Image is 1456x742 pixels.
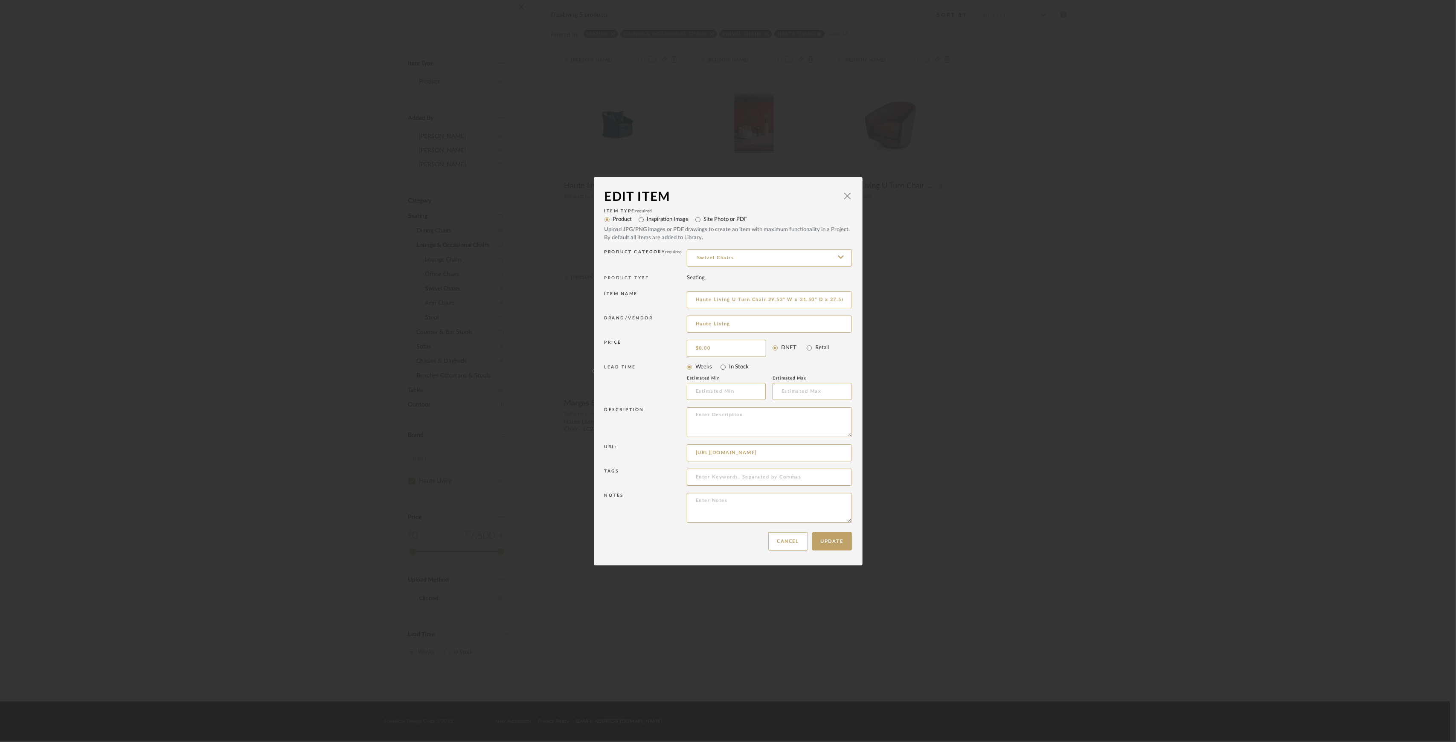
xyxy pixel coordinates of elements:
[687,444,852,461] input: Enter URL
[704,215,747,224] label: Site Photo or PDF
[613,215,632,224] label: Product
[604,226,852,242] div: Upload JPG/PNG images or PDF drawings to create an item with maximum functionality in a Project. ...
[604,291,687,309] div: Item name
[687,291,852,308] input: Enter Name
[839,188,856,205] button: Close
[687,383,766,400] input: Estimated Min
[687,361,852,373] mat-radio-group: Select item type
[687,274,705,282] div: Seating
[773,376,832,381] div: Estimated Max
[604,188,839,206] div: Edit Item
[773,383,852,400] input: Estimated Max
[687,340,766,357] input: Enter DNET Price
[604,340,687,354] div: Price
[666,250,682,254] span: required
[647,215,689,224] label: Inspiration Image
[604,249,687,267] div: Product Category
[773,342,852,354] mat-radio-group: Select price type
[687,469,852,486] input: Enter Keywords, Separated by Commas
[687,316,852,333] input: Unknown
[812,532,852,551] button: Update
[635,209,652,213] span: required
[695,363,712,371] label: Weeks
[604,272,687,285] div: PRODUCT TYPE
[604,469,687,486] div: Tags
[604,209,852,214] div: Item Type
[729,363,749,371] label: In Stock
[604,444,687,462] div: Url:
[604,407,687,438] div: Description
[687,249,852,267] input: Type a category to search and select
[604,316,687,333] div: Brand/Vendor
[781,344,796,352] label: DNET
[768,532,808,551] button: Cancel
[604,214,852,242] mat-radio-group: Select item type
[815,344,829,352] label: Retail
[604,365,687,400] div: LEAD TIME
[604,493,687,523] div: Notes
[687,376,747,381] div: Estimated Min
